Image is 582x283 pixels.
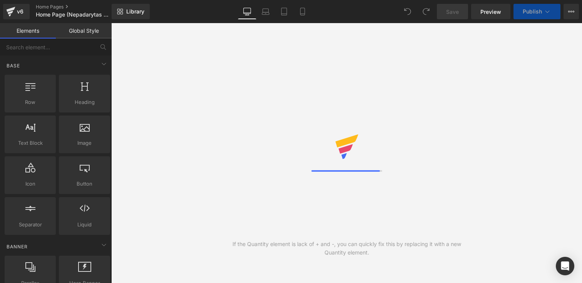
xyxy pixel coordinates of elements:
span: Preview [480,8,501,16]
button: Publish [513,4,560,19]
span: Icon [7,180,54,188]
span: Base [6,62,21,69]
span: Image [61,139,108,147]
span: Text Block [7,139,54,147]
span: Button [61,180,108,188]
div: v6 [15,7,25,17]
button: Redo [418,4,434,19]
a: Home Pages [36,4,124,10]
a: Global Style [56,23,112,39]
a: Preview [471,4,510,19]
div: If the Quantity element is lack of + and -, you can quickly fix this by replacing it with a new Q... [229,240,465,257]
a: New Library [112,4,150,19]
span: Library [126,8,144,15]
span: Heading [61,98,108,106]
span: Separator [7,221,54,229]
span: Liquid [61,221,108,229]
span: Row [7,98,54,106]
a: Tablet [275,4,293,19]
button: More [564,4,579,19]
button: Undo [400,4,415,19]
span: Publish [523,8,542,15]
span: Banner [6,243,28,250]
span: Home Page (Nepadarytas dar) - [DATE] 23:55:39 [36,12,110,18]
a: v6 [3,4,30,19]
span: Save [446,8,459,16]
div: Open Intercom Messenger [556,257,574,275]
a: Mobile [293,4,312,19]
a: Laptop [256,4,275,19]
a: Desktop [238,4,256,19]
